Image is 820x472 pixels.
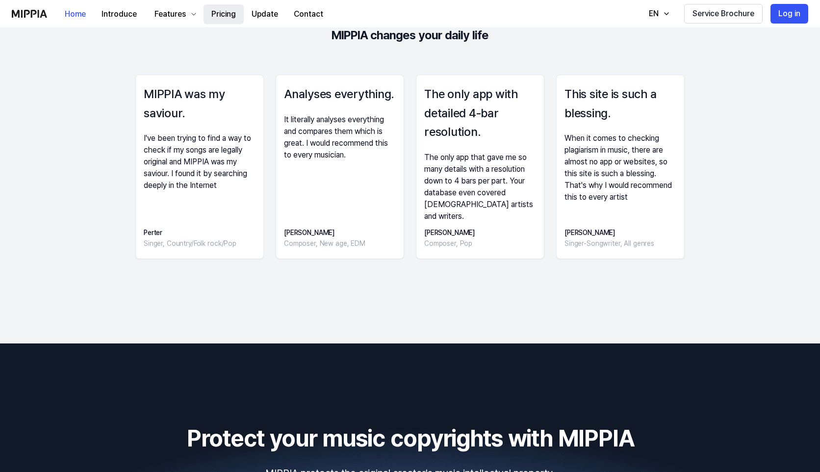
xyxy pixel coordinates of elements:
div: [PERSON_NAME] [284,227,365,238]
div: Composer, Pop [424,238,475,249]
div: MIPPIA changes your daily life [332,26,488,45]
button: Update [244,4,286,24]
div: The only app that gave me so many details with a resolution down to 4 bars per part. Your databas... [424,152,536,222]
div: I've been trying to find a way to check if my songs are legally original and MIPPIA was my saviou... [144,132,256,191]
div: When it comes to checking plagiarism in music, there are almost no app or websites, so this site ... [564,132,676,203]
button: EN [639,4,676,24]
h3: This site is such a blessing. [564,85,676,123]
h3: MIPPIA was my saviour. [144,85,256,123]
div: [PERSON_NAME] [564,227,654,238]
div: Composer, New age, EDM [284,238,365,249]
h3: Analyses everything. [284,85,396,104]
a: Home [57,0,94,27]
h3: The only app with detailed 4-bar resolution. [424,85,536,141]
a: Update [244,0,286,27]
button: Service Brochure [684,4,763,24]
div: Singer-Songwriter, All genres [564,238,654,249]
button: Contact [286,4,331,24]
h2: Protect your music copyrights with MIPPIA [12,422,808,455]
button: Features [145,4,204,24]
button: Introduce [94,4,145,24]
div: Perter [144,227,236,238]
div: It literally analyses everything and compares them which is great. I would recommend this to ever... [284,114,396,161]
div: Singer, Country/Folk rock/Pop [144,238,236,249]
button: Pricing [204,4,244,24]
div: EN [647,8,661,20]
div: Features [153,8,188,20]
button: Home [57,4,94,24]
div: [PERSON_NAME] [424,227,475,238]
img: logo [12,10,47,18]
button: Log in [770,4,808,24]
